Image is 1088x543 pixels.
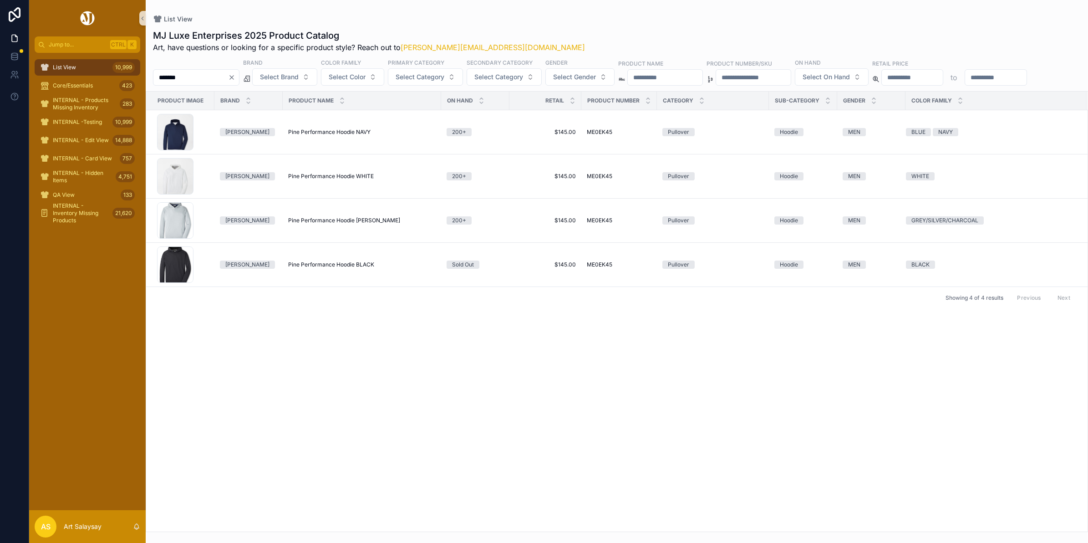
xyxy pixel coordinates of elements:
a: List View10,999 [35,59,140,76]
a: Core/Essentials423 [35,77,140,94]
div: 200+ [452,216,466,225]
div: GREY/SILVER/CHARCOAL [911,216,978,225]
a: 200+ [447,128,504,136]
div: [PERSON_NAME] [225,261,269,269]
div: Pullover [668,172,689,180]
span: INTERNAL -Testing [53,118,102,126]
button: Select Button [467,68,542,86]
div: [PERSON_NAME] [225,172,269,180]
div: 10,999 [112,62,135,73]
div: Hoodie [780,261,798,269]
div: scrollable content [29,53,146,233]
button: Jump to...CtrlK [35,36,140,53]
span: Jump to... [49,41,107,48]
span: Gender [843,97,865,104]
div: Pullover [668,128,689,136]
span: Product Number [587,97,640,104]
a: INTERNAL - Card View757 [35,150,140,167]
a: [PERSON_NAME] [220,261,277,269]
a: Pine Performance Hoodie BLACK [288,261,436,268]
button: Select Button [252,68,317,86]
label: Primary Category [388,58,444,67]
span: List View [164,15,193,24]
a: WHITE [906,172,1076,180]
span: Showing 4 of 4 results [946,294,1003,302]
img: App logo [79,11,96,26]
div: 14,888 [112,135,135,146]
span: Select Category [396,72,444,82]
a: 200+ [447,216,504,225]
span: Pine Performance Hoodie BLACK [288,261,374,268]
a: GREY/SILVER/CHARCOAL [906,216,1076,225]
span: Product Image [158,97,203,104]
a: INTERNAL - Products Missing Inventory283 [35,96,140,112]
div: WHITE [911,172,929,180]
a: Pine Performance Hoodie [PERSON_NAME] [288,217,436,224]
a: Hoodie [774,216,832,225]
a: ME0EK45 [587,128,651,136]
span: Category [663,97,693,104]
span: ME0EK45 [587,261,612,268]
div: 10,999 [112,117,135,128]
a: ME0EK45 [587,217,651,224]
div: Hoodie [780,128,798,136]
a: $145.00 [515,128,576,136]
div: 21,620 [112,208,135,219]
div: Hoodie [780,172,798,180]
label: Product Name [618,59,663,67]
span: QA View [53,191,75,199]
div: MEN [848,261,860,269]
span: Color Family [911,97,952,104]
div: BLACK [911,261,930,269]
a: QA View133 [35,187,140,203]
div: Pullover [668,216,689,225]
a: MEN [843,172,900,180]
span: On Hand [447,97,473,104]
div: 200+ [452,128,466,136]
span: INTERNAL - Edit View [53,137,109,144]
span: Select Color [329,72,366,82]
div: 757 [120,153,135,164]
span: Ctrl [110,40,127,49]
p: Art Salaysay [64,522,102,531]
span: AS [41,521,51,532]
div: 4,751 [116,171,135,182]
a: Hoodie [774,128,832,136]
a: Pine Performance Hoodie NAVY [288,128,436,136]
span: INTERNAL - Inventory Missing Products [53,202,109,224]
div: Sold Out [452,261,474,269]
a: BLUENAVY [906,128,1076,136]
label: Retail Price [872,59,908,67]
label: Gender [545,58,568,67]
span: Product Name [289,97,334,104]
a: Pullover [662,261,763,269]
button: Select Button [795,68,869,86]
span: K [128,41,136,48]
a: Sold Out [447,261,504,269]
span: Art, have questions or looking for a specific product style? Reach out to [153,42,585,53]
span: Select On Hand [803,72,850,82]
a: $145.00 [515,261,576,268]
a: List View [153,15,193,24]
h1: MJ Luxe Enterprises 2025 Product Catalog [153,29,585,42]
a: INTERNAL - Inventory Missing Products21,620 [35,205,140,221]
div: NAVY [938,128,953,136]
div: [PERSON_NAME] [225,128,269,136]
a: Pine Performance Hoodie WHITE [288,173,436,180]
a: Hoodie [774,261,832,269]
span: Select Brand [260,72,299,82]
span: Pine Performance Hoodie NAVY [288,128,371,136]
span: ME0EK45 [587,173,612,180]
a: Pullover [662,216,763,225]
a: Hoodie [774,172,832,180]
span: INTERNAL - Hidden Items [53,169,112,184]
div: 283 [120,98,135,109]
a: INTERNAL -Testing10,999 [35,114,140,130]
div: Pullover [668,261,689,269]
a: $145.00 [515,217,576,224]
a: MEN [843,261,900,269]
a: 200+ [447,172,504,180]
div: BLUE [911,128,925,136]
